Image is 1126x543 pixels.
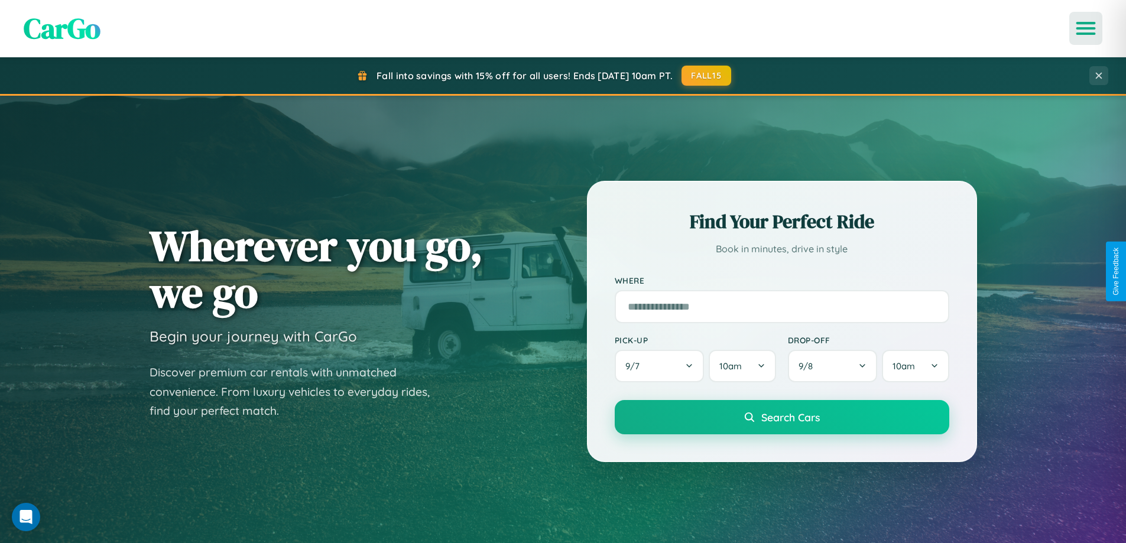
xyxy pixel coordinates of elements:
span: 9 / 8 [799,360,819,372]
button: 10am [882,350,949,382]
span: 10am [719,360,742,372]
span: Search Cars [761,411,820,424]
span: CarGo [24,9,100,48]
button: 9/7 [615,350,705,382]
button: 10am [709,350,775,382]
span: 10am [893,360,915,372]
h1: Wherever you go, we go [150,222,483,316]
p: Book in minutes, drive in style [615,240,949,258]
h3: Begin your journey with CarGo [150,327,357,345]
p: Discover premium car rentals with unmatched convenience. From luxury vehicles to everyday rides, ... [150,363,445,421]
span: 9 / 7 [625,360,645,372]
button: 9/8 [788,350,878,382]
label: Where [615,275,949,285]
label: Pick-up [615,335,776,345]
button: FALL15 [682,66,731,86]
div: Give Feedback [1112,248,1120,295]
label: Drop-off [788,335,949,345]
button: Search Cars [615,400,949,434]
button: Open menu [1069,12,1102,45]
h2: Find Your Perfect Ride [615,209,949,235]
span: Fall into savings with 15% off for all users! Ends [DATE] 10am PT. [377,70,673,82]
div: Open Intercom Messenger [12,503,40,531]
